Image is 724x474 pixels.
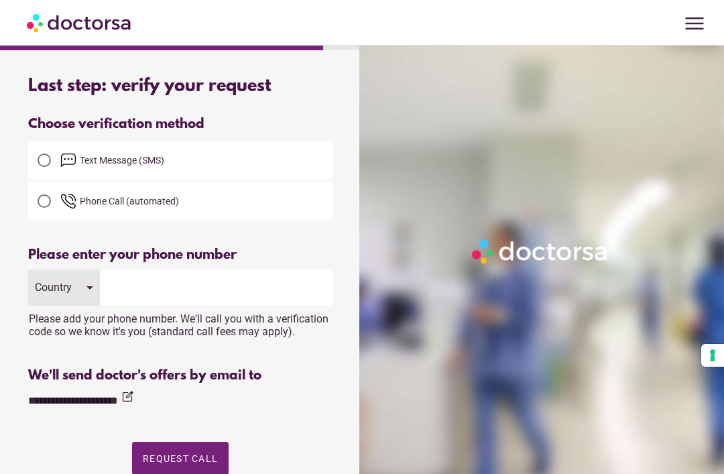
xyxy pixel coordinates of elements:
img: email [60,152,76,168]
span: Text Message (SMS) [80,155,164,166]
button: Your consent preferences for tracking technologies [701,344,724,367]
div: We'll send doctor's offers by email to [28,368,333,383]
i: edit_square [121,390,134,404]
span: Phone Call (automated) [80,196,179,206]
img: Logo-Doctorsa-trans-White-partial-flat.png [468,235,613,268]
div: Last step: verify your request [28,76,333,97]
span: menu [682,11,707,36]
img: phone [60,193,76,209]
div: Country [35,281,73,294]
div: Please add your phone number. We'll call you with a verification code so we know it's you (standa... [28,306,333,338]
img: Doctorsa.com [27,7,133,38]
div: Please enter your phone number [28,247,333,263]
div: Choose verification method [28,117,333,132]
span: Request Call [143,453,218,464]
